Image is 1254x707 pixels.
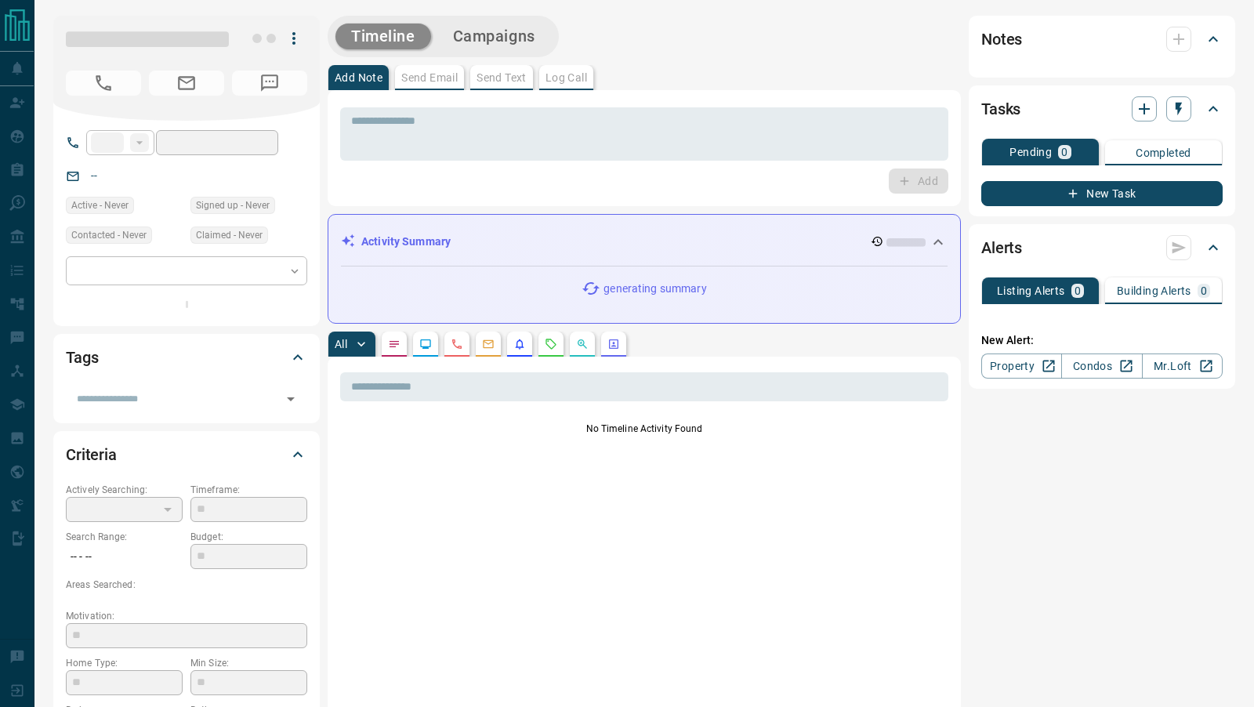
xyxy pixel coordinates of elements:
p: Areas Searched: [66,578,307,592]
div: Tags [66,339,307,376]
div: Alerts [981,229,1223,266]
svg: Requests [545,338,557,350]
h2: Tasks [981,96,1020,121]
h2: Criteria [66,442,117,467]
svg: Agent Actions [607,338,620,350]
p: New Alert: [981,332,1223,349]
a: Mr.Loft [1142,353,1223,379]
p: No Timeline Activity Found [340,422,948,436]
a: Condos [1061,353,1142,379]
p: Budget: [190,530,307,544]
p: 0 [1201,285,1207,296]
span: No Number [232,71,307,96]
h2: Alerts [981,235,1022,260]
svg: Calls [451,338,463,350]
p: Listing Alerts [997,285,1065,296]
button: Timeline [335,24,431,49]
svg: Emails [482,338,495,350]
p: Home Type: [66,656,183,670]
span: No Number [66,71,141,96]
p: 0 [1075,285,1081,296]
span: No Email [149,71,224,96]
div: Criteria [66,436,307,473]
button: Campaigns [437,24,551,49]
p: Add Note [335,72,382,83]
span: Signed up - Never [196,198,270,213]
svg: Notes [388,338,400,350]
span: Claimed - Never [196,227,263,243]
div: Tasks [981,90,1223,128]
p: Min Size: [190,656,307,670]
a: -- [91,169,97,182]
p: -- - -- [66,544,183,570]
p: Pending [1009,147,1052,158]
p: Timeframe: [190,483,307,497]
div: Notes [981,20,1223,58]
span: Contacted - Never [71,227,147,243]
svg: Listing Alerts [513,338,526,350]
svg: Opportunities [576,338,589,350]
svg: Lead Browsing Activity [419,338,432,350]
a: Property [981,353,1062,379]
span: Active - Never [71,198,129,213]
h2: Tags [66,345,98,370]
p: All [335,339,347,350]
p: Search Range: [66,530,183,544]
h2: Notes [981,27,1022,52]
p: Activity Summary [361,234,451,250]
p: Completed [1136,147,1191,158]
p: Actively Searching: [66,483,183,497]
p: generating summary [603,281,706,297]
button: New Task [981,181,1223,206]
p: Building Alerts [1117,285,1191,296]
p: Motivation: [66,609,307,623]
button: Open [280,388,302,410]
p: 0 [1061,147,1067,158]
div: Activity Summary [341,227,948,256]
